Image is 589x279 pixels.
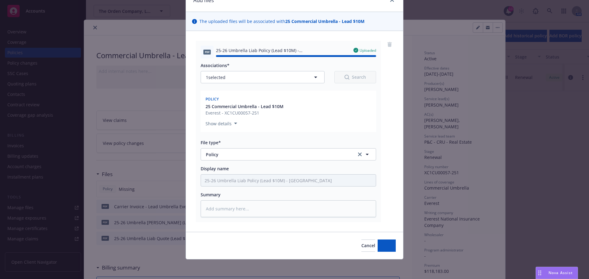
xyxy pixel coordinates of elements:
span: Add files [378,243,396,248]
button: Cancel [361,239,375,252]
span: Cancel [361,243,375,248]
span: Summary [201,192,221,198]
button: Add files [378,239,396,252]
div: Drag to move [536,267,544,279]
input: Add display name here... [201,175,376,186]
button: Nova Assist [536,267,578,279]
span: Nova Assist [549,270,573,275]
